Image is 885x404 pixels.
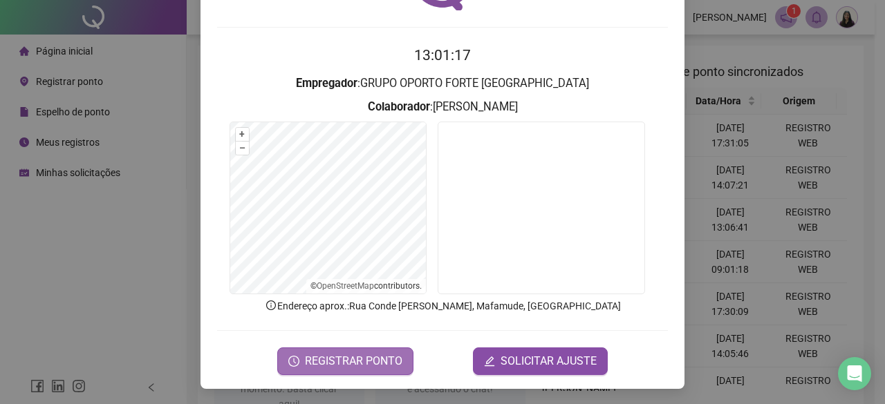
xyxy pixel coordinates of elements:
[265,299,277,311] span: info-circle
[217,298,668,314] p: Endereço aprox. : Rua Conde [PERSON_NAME], Mafamude, [GEOGRAPHIC_DATA]
[838,357,871,390] div: Open Intercom Messenger
[473,347,608,375] button: editSOLICITAR AJUSTE
[414,47,471,64] time: 13:01:17
[310,281,422,291] li: © contributors.
[296,77,357,90] strong: Empregador
[501,353,597,369] span: SOLICITAR AJUSTE
[288,356,299,367] span: clock-circle
[484,356,495,367] span: edit
[305,353,402,369] span: REGISTRAR PONTO
[217,98,668,116] h3: : [PERSON_NAME]
[236,142,249,155] button: –
[277,347,413,375] button: REGISTRAR PONTO
[317,281,374,291] a: OpenStreetMap
[217,75,668,93] h3: : GRUPO OPORTO FORTE [GEOGRAPHIC_DATA]
[368,100,430,113] strong: Colaborador
[236,128,249,141] button: +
